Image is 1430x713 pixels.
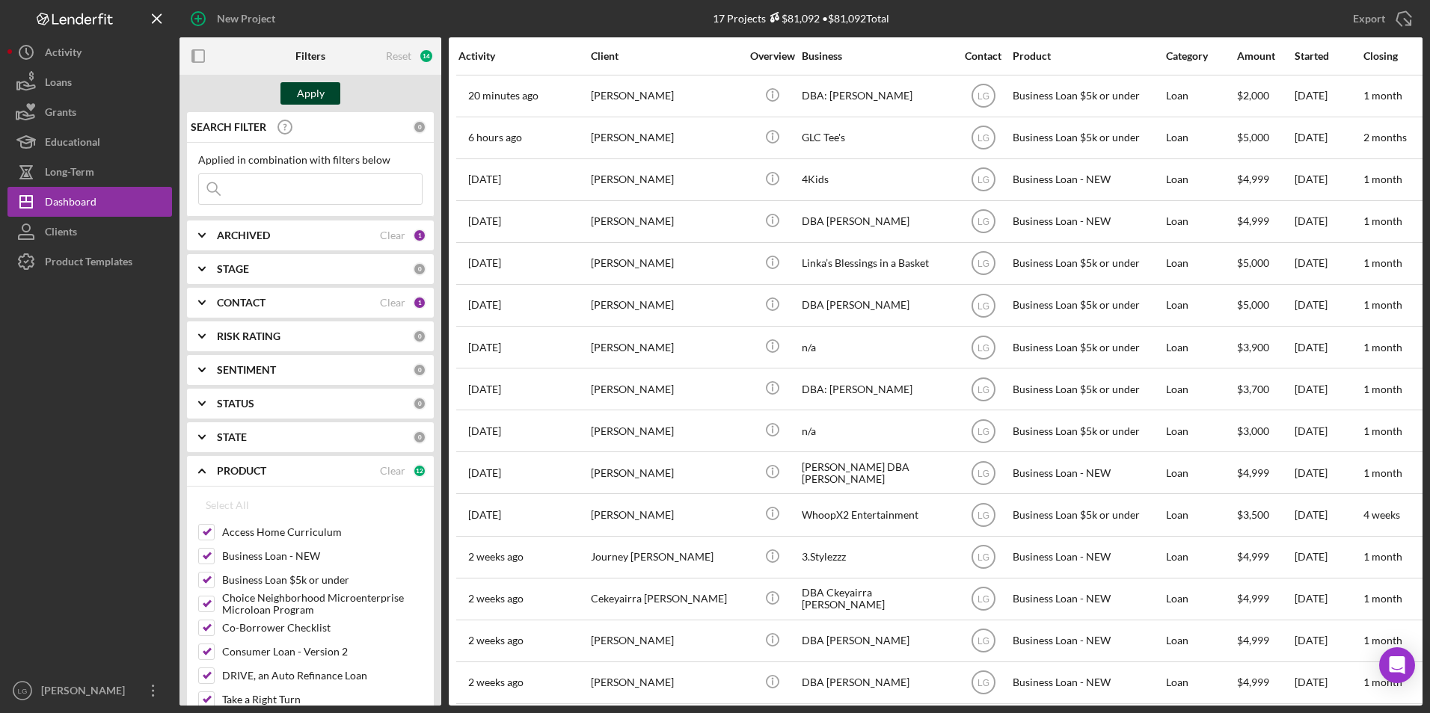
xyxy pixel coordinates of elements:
[1166,537,1236,577] div: Loan
[977,552,989,563] text: LG
[1295,495,1362,534] div: [DATE]
[802,537,951,577] div: 3.Stylezzz
[413,120,426,134] div: 0
[380,465,405,477] div: Clear
[1166,244,1236,283] div: Loan
[7,187,172,217] button: Dashboard
[7,157,172,187] button: Long-Term
[802,202,951,241] div: DBA [PERSON_NAME]
[1166,285,1236,325] div: Loan
[1363,592,1402,605] time: 1 month
[198,490,257,520] button: Select All
[977,342,989,353] text: LG
[802,369,951,409] div: DBA: [PERSON_NAME]
[1166,50,1236,62] div: Category
[1237,383,1269,395] span: $3,700
[1295,202,1362,241] div: [DATE]
[1295,76,1362,116] div: [DATE]
[468,173,501,185] time: 2025-09-24 21:07
[802,411,951,451] div: n/a
[1363,89,1402,102] time: 1 month
[297,82,325,105] div: Apply
[1013,202,1162,241] div: Business Loan - NEW
[977,384,989,395] text: LG
[1237,50,1293,62] div: Amount
[1166,663,1236,703] div: Loan
[713,12,889,25] div: 17 Projects • $81,092 Total
[591,285,740,325] div: [PERSON_NAME]
[1295,118,1362,158] div: [DATE]
[222,620,423,635] label: Co-Borrower Checklist
[591,579,740,619] div: Cekeyairra [PERSON_NAME]
[1363,508,1400,521] time: 4 weeks
[977,91,989,102] text: LG
[1295,579,1362,619] div: [DATE]
[217,330,280,342] b: RISK RATING
[977,678,989,688] text: LG
[468,635,524,646] time: 2025-09-12 17:08
[591,327,740,367] div: [PERSON_NAME]
[1363,173,1402,185] time: 1 month
[7,37,172,67] a: Activity
[591,495,740,534] div: [PERSON_NAME]
[413,296,426,309] div: 1
[380,297,405,309] div: Clear
[222,644,423,659] label: Consumer Loan - Version 2
[977,300,989,311] text: LG
[413,229,426,242] div: 1
[1237,592,1269,605] span: $4,999
[468,215,501,227] time: 2025-09-24 13:03
[1166,76,1236,116] div: Loan
[977,133,989,143] text: LG
[977,636,989,646] text: LG
[1363,298,1402,311] time: 1 month
[1295,327,1362,367] div: [DATE]
[222,596,423,611] label: Choice Neighborhood Microenterprise Microloan Program
[1013,411,1162,451] div: Business Loan $5k or under
[802,579,951,619] div: DBA Ckeyairra [PERSON_NAME]
[591,202,740,241] div: [PERSON_NAME]
[802,663,951,703] div: DBA [PERSON_NAME]
[1166,495,1236,534] div: Loan
[1237,256,1269,269] span: $5,000
[413,397,426,410] div: 0
[217,398,254,410] b: STATUS
[7,67,172,97] button: Loans
[7,97,172,127] button: Grants
[1237,89,1269,102] span: $2,000
[977,175,989,185] text: LG
[1295,663,1362,703] div: [DATE]
[591,663,740,703] div: [PERSON_NAME]
[1013,244,1162,283] div: Business Loan $5k or under
[1013,118,1162,158] div: Business Loan $5k or under
[1237,634,1269,646] span: $4,999
[45,97,76,131] div: Grants
[45,217,77,250] div: Clients
[591,160,740,200] div: [PERSON_NAME]
[1166,369,1236,409] div: Loan
[468,90,538,102] time: 2025-09-25 21:23
[802,453,951,493] div: [PERSON_NAME] DBA [PERSON_NAME]
[591,50,740,62] div: Client
[380,229,405,241] div: Clear
[1237,341,1269,354] span: $3,900
[468,342,501,354] time: 2025-09-20 12:01
[468,676,524,688] time: 2025-09-12 17:02
[1295,537,1362,577] div: [DATE]
[217,4,275,34] div: New Project
[1013,663,1162,703] div: Business Loan - NEW
[413,464,426,478] div: 12
[7,217,172,247] button: Clients
[217,364,276,376] b: SENTIMENT
[1166,579,1236,619] div: Loan
[1237,173,1269,185] span: $4,999
[1379,647,1415,683] div: Open Intercom Messenger
[1237,508,1269,521] span: $3,500
[468,132,522,143] time: 2025-09-25 15:43
[217,263,249,275] b: STAGE
[802,621,951,661] div: DBA [PERSON_NAME]
[217,229,270,241] b: ARCHIVED
[1013,160,1162,200] div: Business Loan - NEW
[1013,327,1162,367] div: Business Loan $5k or under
